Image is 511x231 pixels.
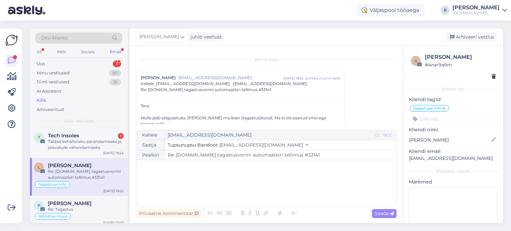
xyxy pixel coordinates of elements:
div: Re: Tagastus [48,206,124,212]
p: Kliendi nimi [409,126,498,133]
div: R [440,6,450,15]
div: Saatja [137,140,165,150]
p: Kliendi email [409,148,498,155]
div: [DATE] 19:24 [103,151,124,156]
div: Arhiveeri vestlus [446,33,497,42]
div: [PERSON_NAME] [452,5,500,10]
span: K [38,203,41,208]
div: Email [108,48,122,56]
span: Re: [DOMAIN_NAME] tagastusvormi automaatkiri tellimus #33141 [141,87,271,93]
div: CC [373,132,382,138]
input: Lisa tag [409,114,498,124]
span: tagastuse info [38,182,67,186]
div: Kõik [37,97,46,104]
div: Tere, [141,103,340,109]
span: [PERSON_NAME] [141,75,176,81]
input: Recepient... [165,130,373,140]
div: All [35,48,43,56]
span: Tech Insoles [48,133,79,139]
input: Lisa nimi [409,136,490,144]
span: Saada [375,210,394,216]
span: Otsi kliente [41,35,68,42]
p: Märkmed [409,178,498,185]
span: [EMAIL_ADDRESS][DOMAIN_NAME] [178,75,283,81]
span: Tupsunupsu Barefoot [168,142,218,148]
span: [PERSON_NAME] [139,33,179,41]
div: 36 [109,79,121,85]
span: tehniline mure [38,214,68,218]
div: Pealkiri [137,150,165,160]
div: Vestlus algas [136,57,397,62]
a: [PERSON_NAME][DOMAIN_NAME] [452,5,507,16]
div: Web [56,48,67,56]
span: Lisett Rattur [48,163,91,169]
button: Tupsunupsu Barefoot [EMAIL_ADDRESS][DOMAIN_NAME] [168,142,308,149]
div: juhib vestlust [188,34,222,41]
span: [EMAIL_ADDRESS][DOMAIN_NAME] [219,142,303,148]
span: L [38,165,40,170]
img: Askly Logo [5,34,18,47]
div: Taldad kehahoiaku parandamiseks ja jalavalude vähendamiseks. [48,139,124,151]
span: 4 [415,58,417,63]
div: [DATE] 19:22 [103,188,124,193]
p: [EMAIL_ADDRESS][DOMAIN_NAME] [409,155,498,162]
span: Kõik vestlused [65,118,93,124]
div: 1 [118,133,124,139]
div: Väljaspool tööaega [356,4,425,16]
div: Re: [DOMAIN_NAME] tagastusvormi automaatkiri tellimus #33141 [48,169,124,180]
div: Tiimi vestlused [37,79,69,85]
span: Kellele : [141,81,155,86]
div: Kellele [137,130,165,140]
div: ( umbes 2 tunni eest ) [305,76,340,81]
div: AI Assistent [37,88,61,95]
span: [EMAIL_ADDRESS][DOMAIN_NAME], [156,81,231,86]
input: Write subject here... [165,150,396,160]
p: Kliendi tag'id [409,96,498,103]
div: [DATE] 17:07 [103,220,124,225]
span: [EMAIL_ADDRESS][DOMAIN_NAME], [233,81,308,86]
div: Socials [80,48,96,56]
span: T [38,135,40,140]
div: Privaatne kommentaar [136,209,201,218]
div: BCC [382,132,394,138]
div: [PERSON_NAME] [425,53,496,61]
div: Uus [37,60,45,67]
span: Kristi Jürisoo [48,200,91,206]
div: Minu vestlused [37,70,70,76]
div: Kliendi info [409,86,498,92]
div: [DOMAIN_NAME] [452,10,500,16]
div: # 4nxr9a9m [425,61,496,68]
div: Mulle jääb selgusetuks, [PERSON_NAME] ma leian (tagastus)koodi. Ma ei ole saanud smsi ega tagastu... [141,115,340,127]
div: Arhiveeritud [37,106,64,113]
div: [DATE] 19:22 [283,76,304,81]
div: [PERSON_NAME] [409,169,498,174]
div: 1 [113,60,121,67]
span: tagastuse info [413,106,441,110]
div: 90 [109,70,121,76]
